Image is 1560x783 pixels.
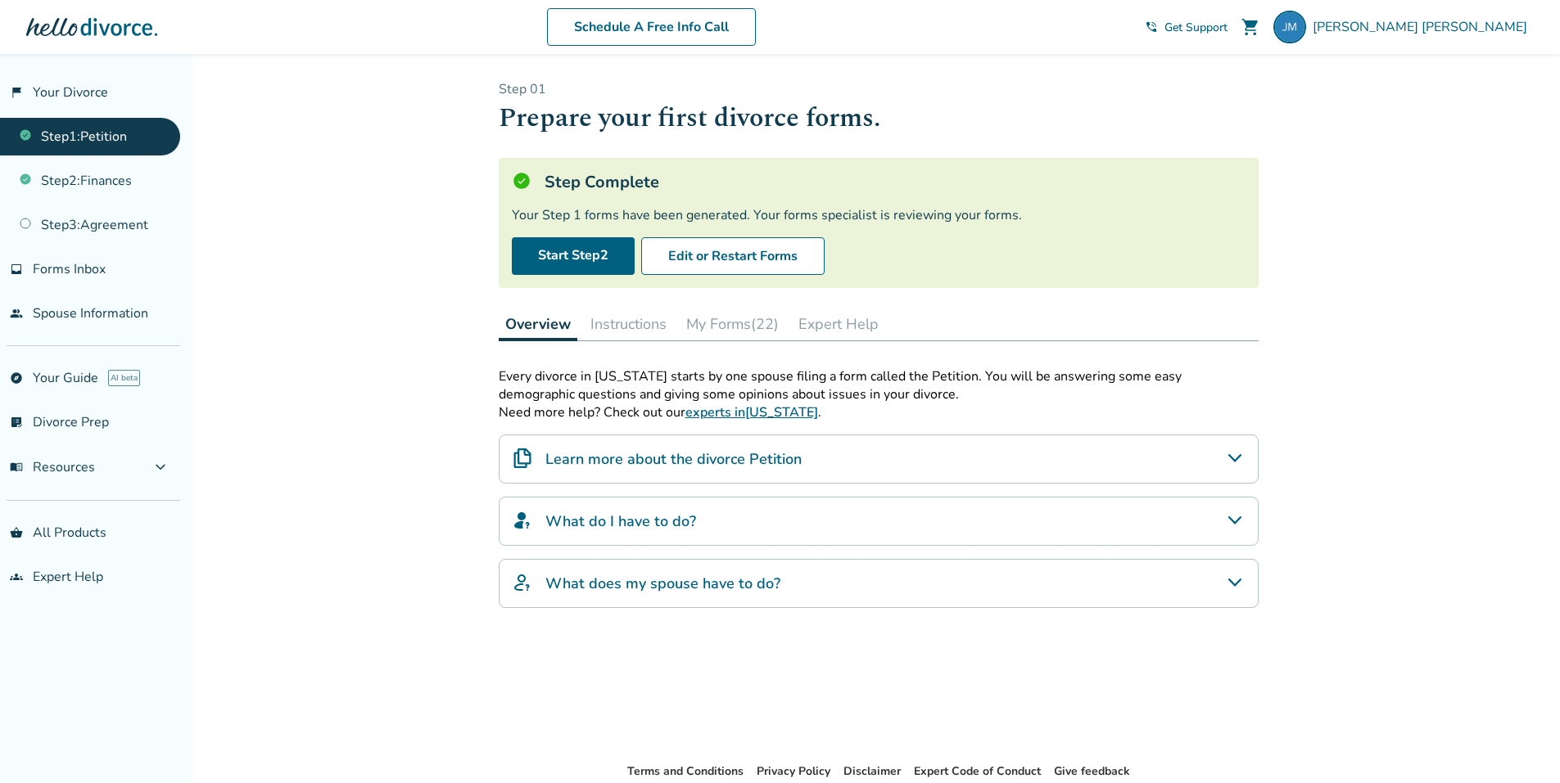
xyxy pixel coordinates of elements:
[499,98,1259,138] h1: Prepare your first divorce forms.
[547,8,756,46] a: Schedule A Free Info Call
[1164,20,1228,35] span: Get Support
[499,403,1259,421] p: Need more help? Check out our .
[641,237,825,275] button: Edit or Restart Forms
[10,86,23,99] span: flag_2
[512,237,635,275] a: Start Step2
[513,511,532,530] img: What do I have to do?
[843,762,901,781] li: Disclaimer
[10,570,23,583] span: groups
[545,448,802,470] h4: Learn more about the divorce Petition
[1241,17,1260,37] span: shopping_cart
[545,573,780,594] h4: What does my spouse have to do?
[512,206,1246,224] div: Your Step 1 forms have been generated. Your forms specialist is reviewing your forms.
[10,307,23,320] span: people
[1313,18,1534,36] span: [PERSON_NAME] [PERSON_NAME]
[10,461,23,474] span: menu_book
[792,308,885,340] button: Expert Help
[10,458,95,476] span: Resources
[10,371,23,385] span: explore
[151,457,170,477] span: expand_more
[499,367,1259,403] p: Every divorce in [US_STATE] starts by one spouse filing a form called the Petition. You will be a...
[1054,762,1130,781] li: Give feedback
[545,171,659,193] h5: Step Complete
[627,763,744,779] a: Terms and Conditions
[1478,704,1560,783] iframe: Chat Widget
[685,403,818,421] a: experts in[US_STATE]
[499,308,577,341] button: Overview
[108,370,140,386] span: AI beta
[499,434,1259,484] div: Learn more about the divorce Petition
[499,559,1259,608] div: What does my spouse have to do?
[914,763,1041,779] a: Expert Code of Conduct
[499,497,1259,546] div: What do I have to do?
[10,526,23,539] span: shopping_basket
[499,80,1259,98] p: Step 0 1
[10,416,23,429] span: list_alt_check
[757,763,830,779] a: Privacy Policy
[1273,11,1306,43] img: john@westhollywood.com
[680,308,785,340] button: My Forms(22)
[513,448,532,468] img: Learn more about the divorce Petition
[10,263,23,276] span: inbox
[33,260,106,278] span: Forms Inbox
[545,511,696,532] h4: What do I have to do?
[1145,20,1228,35] a: phone_in_talkGet Support
[513,573,532,592] img: What does my spouse have to do?
[584,308,673,340] button: Instructions
[1145,20,1158,34] span: phone_in_talk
